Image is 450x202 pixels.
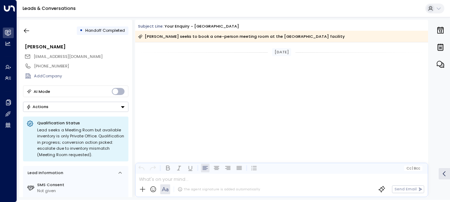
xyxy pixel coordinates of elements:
[37,188,126,194] div: Not given
[178,187,260,192] div: The agent signature is added automatically
[80,25,83,36] div: •
[138,33,345,40] div: [PERSON_NAME] seeks to book a one-person meeting room at the [GEOGRAPHIC_DATA] facility
[85,28,125,33] span: Handoff Completed
[25,43,128,50] div: [PERSON_NAME]
[23,5,76,11] a: Leads & Conversations
[149,164,157,172] button: Redo
[37,120,125,126] p: Qualification Status
[34,73,128,79] div: AddCompany
[138,23,164,29] span: Subject Line:
[34,88,50,95] div: AI Mode
[37,127,125,158] div: Lead seeks a Meeting Room but available inventory is only Private Office. Qualification in progre...
[272,48,291,56] div: [DATE]
[34,54,103,60] span: ajaysamuel97@gmail.com
[25,170,63,176] div: Lead Information
[34,63,128,69] div: [PHONE_NUMBER]
[412,166,413,170] span: |
[137,164,146,172] button: Undo
[406,166,420,170] span: Cc Bcc
[23,102,128,112] button: Actions
[23,102,128,112] div: Button group with a nested menu
[26,104,48,109] div: Actions
[165,23,239,29] div: Your enquiry - [GEOGRAPHIC_DATA]
[34,54,103,59] span: [EMAIL_ADDRESS][DOMAIN_NAME]
[37,182,126,188] label: SMS Consent
[404,166,422,171] button: Cc|Bcc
